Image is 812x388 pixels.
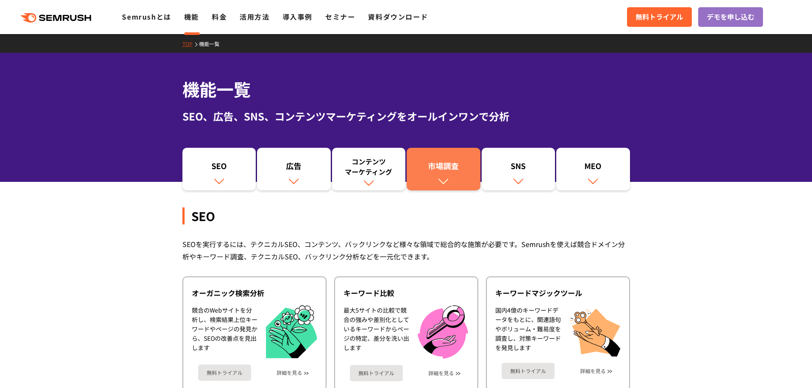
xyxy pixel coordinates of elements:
a: 導入事例 [283,11,312,22]
a: 無料トライアル [502,363,555,379]
img: キーワードマジックツール [569,305,621,356]
a: SEO [182,148,256,190]
a: 活用方法 [240,11,269,22]
div: キーワードマジックツール [495,288,621,298]
div: 広告 [261,161,327,175]
a: 機能一覧 [199,40,226,47]
a: 詳細を見る [428,370,454,376]
a: セミナー [325,11,355,22]
h1: 機能一覧 [182,77,630,102]
div: 競合のWebサイトを分析し、検索結果上位キーワードやページの発見から、SEOの改善点を見出します [192,305,257,359]
a: 広告 [257,148,331,190]
div: キーワード比較 [344,288,469,298]
img: オーガニック検索分析 [266,305,317,359]
a: 機能 [184,11,199,22]
div: 市場調査 [411,161,476,175]
span: デモを申し込む [707,11,754,23]
div: MEO [561,161,626,175]
div: SEO [182,207,630,224]
a: 無料トライアル [350,365,403,381]
a: TOP [182,40,199,47]
a: MEO [556,148,630,190]
a: コンテンツマーケティング [332,148,406,190]
a: 料金 [212,11,227,22]
div: 国内4億のキーワードデータをもとに、関連語句やボリューム・難易度を調査し、対策キーワードを発見します [495,305,561,356]
a: Semrushとは [122,11,171,22]
div: コンテンツ マーケティング [336,156,402,177]
a: 詳細を見る [277,370,302,376]
img: キーワード比較 [418,305,468,359]
div: SEO、広告、SNS、コンテンツマーケティングをオールインワンで分析 [182,109,630,124]
span: 無料トライアル [636,11,683,23]
div: SEO [187,161,252,175]
a: 資料ダウンロード [368,11,428,22]
a: 市場調査 [407,148,480,190]
a: 詳細を見る [580,368,606,374]
a: SNS [482,148,555,190]
a: 無料トライアル [198,365,251,381]
div: オーガニック検索分析 [192,288,317,298]
a: デモを申し込む [698,7,763,27]
div: SEOを実行するには、テクニカルSEO、コンテンツ、バックリンクなど様々な領域で総合的な施策が必要です。Semrushを使えば競合ドメイン分析やキーワード調査、テクニカルSEO、バックリンク分析... [182,238,630,263]
a: 無料トライアル [627,7,692,27]
div: SNS [486,161,551,175]
div: 最大5サイトの比較で競合の強みや差別化としているキーワードからページの特定、差分を洗い出します [344,305,409,359]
